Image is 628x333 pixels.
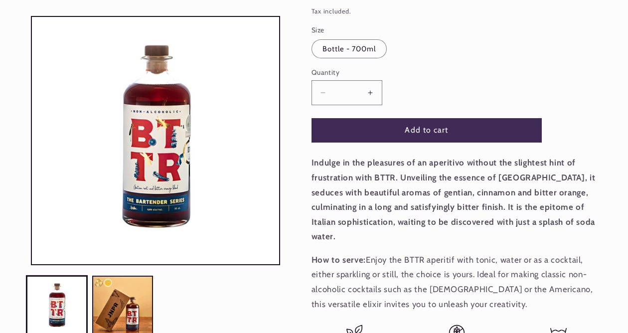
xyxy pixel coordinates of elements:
[312,158,595,241] strong: Indulge in the pleasures of an aperitivo without the slightest hint of frustration with BTTR. Unv...
[312,6,602,17] div: Tax included.
[312,253,602,312] p: Enjoy the BTTR aperitif with tonic, water or as a cocktail, either sparkling or still, the choice...
[312,255,366,265] strong: How to serve:
[312,25,325,35] legend: Size
[312,118,542,143] button: Add to cart
[312,67,542,77] label: Quantity
[312,39,387,58] label: Bottle - 700ml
